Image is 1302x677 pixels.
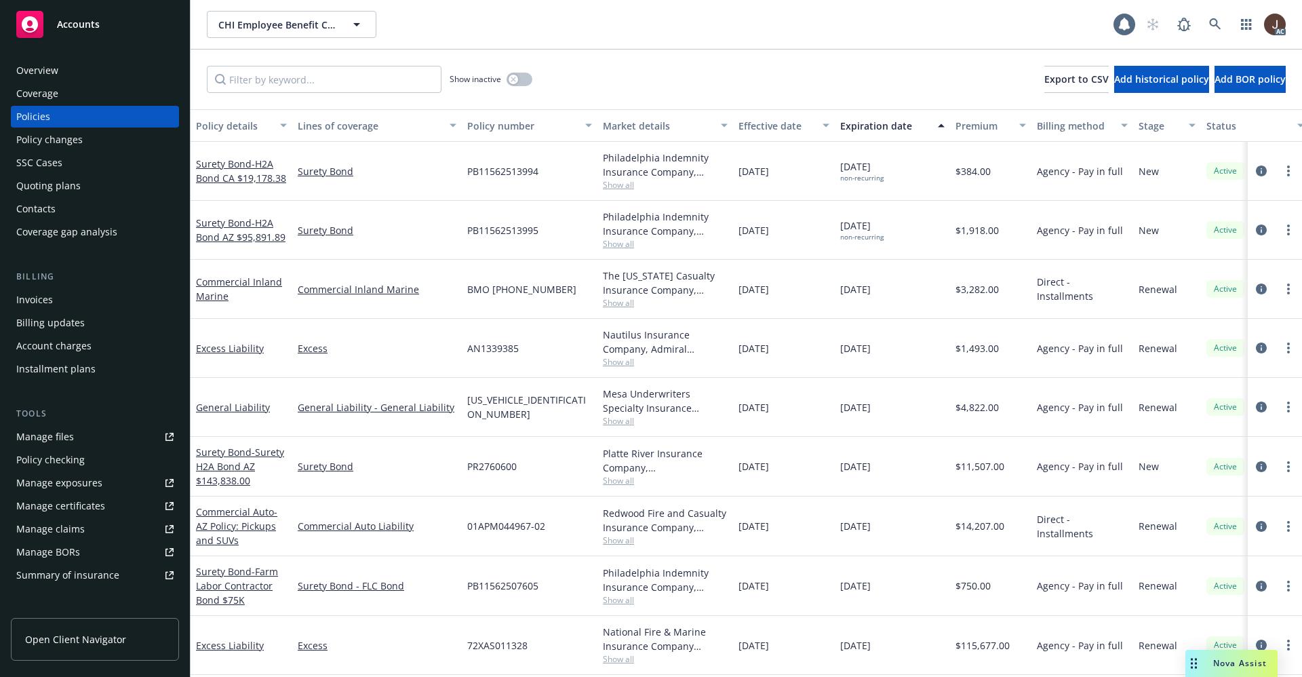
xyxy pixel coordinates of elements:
[840,579,871,593] span: [DATE]
[1212,639,1239,651] span: Active
[1253,518,1269,535] a: circleInformation
[196,216,285,244] a: Surety Bond
[955,119,1011,133] div: Premium
[603,506,728,535] div: Redwood Fire and Casualty Insurance Company, Berkshire Hathaway Homestate Companies (BHHC)
[16,198,56,220] div: Contacts
[16,449,85,471] div: Policy checking
[298,282,456,296] a: Commercial Inland Marine
[16,83,58,104] div: Coverage
[603,535,728,546] span: Show all
[738,164,769,178] span: [DATE]
[603,269,728,297] div: The [US_STATE] Casualty Insurance Company, Liberty Mutual
[1037,459,1123,473] span: Agency - Pay in full
[11,60,179,81] a: Overview
[1133,109,1201,142] button: Stage
[603,594,728,606] span: Show all
[11,129,179,151] a: Policy changes
[1280,399,1297,415] a: more
[25,632,126,646] span: Open Client Navigator
[603,179,728,191] span: Show all
[1280,222,1297,238] a: more
[603,328,728,356] div: Nautilus Insurance Company, Admiral Insurance Group ([PERSON_NAME] Corporation), XPT Specialty
[11,358,179,380] a: Installment plans
[1139,282,1177,296] span: Renewal
[1170,11,1198,38] a: Report a Bug
[1212,224,1239,236] span: Active
[840,400,871,414] span: [DATE]
[1206,119,1289,133] div: Status
[1139,519,1177,533] span: Renewal
[298,341,456,355] a: Excess
[603,210,728,238] div: Philadelphia Indemnity Insurance Company, Philadelphia Insurance Companies, Surety1
[16,335,92,357] div: Account charges
[298,579,456,593] a: Surety Bond - FLC Bond
[16,106,50,128] div: Policies
[1253,637,1269,653] a: circleInformation
[16,129,83,151] div: Policy changes
[1044,66,1109,93] button: Export to CSV
[16,221,117,243] div: Coverage gap analysis
[1215,66,1286,93] button: Add BOR policy
[1212,342,1239,354] span: Active
[11,5,179,43] a: Accounts
[196,157,286,185] a: Surety Bond
[1280,340,1297,356] a: more
[298,119,441,133] div: Lines of coverage
[1280,281,1297,297] a: more
[738,341,769,355] span: [DATE]
[467,579,538,593] span: PB11562507605
[603,356,728,368] span: Show all
[1044,73,1109,85] span: Export to CSV
[738,223,769,237] span: [DATE]
[603,625,728,653] div: National Fire & Marine Insurance Company (Property Only), Berkshire Hathaway Homestate Companies ...
[840,233,884,241] div: non-recurring
[298,638,456,653] a: Excess
[467,119,577,133] div: Policy number
[1280,459,1297,475] a: more
[207,11,376,38] button: CHI Employee Benefit Company
[1185,650,1278,677] button: Nova Assist
[1139,400,1177,414] span: Renewal
[196,342,264,355] a: Excess Liability
[1037,638,1123,653] span: Agency - Pay in full
[16,495,105,517] div: Manage certificates
[955,223,999,237] span: $1,918.00
[1037,341,1123,355] span: Agency - Pay in full
[1139,638,1177,653] span: Renewal
[196,505,277,547] span: - AZ Policy: Pickups and SUVs
[733,109,835,142] button: Effective date
[738,519,769,533] span: [DATE]
[840,174,884,182] div: non-recurring
[196,565,278,606] a: Surety Bond
[11,495,179,517] a: Manage certificates
[11,152,179,174] a: SSC Cases
[955,459,1004,473] span: $11,507.00
[298,223,456,237] a: Surety Bond
[467,519,545,533] span: 01APM044967-02
[840,638,871,653] span: [DATE]
[1212,461,1239,473] span: Active
[1139,223,1159,237] span: New
[16,472,102,494] div: Manage exposures
[603,446,728,475] div: Platte River Insurance Company, [GEOGRAPHIC_DATA] (Berkshire Hathaway), Surety1
[16,564,119,586] div: Summary of insurance
[196,401,270,414] a: General Liability
[207,66,441,93] input: Filter by keyword...
[11,270,179,284] div: Billing
[1253,163,1269,179] a: circleInformation
[840,341,871,355] span: [DATE]
[218,18,336,32] span: CHI Employee Benefit Company
[11,449,179,471] a: Policy checking
[603,415,728,427] span: Show all
[11,407,179,421] div: Tools
[1114,66,1209,93] button: Add historical policy
[196,639,264,652] a: Excess Liability
[1037,512,1128,541] span: Direct - Installments
[16,426,74,448] div: Manage files
[1253,340,1269,356] a: circleInformation
[16,312,85,334] div: Billing updates
[738,638,769,653] span: [DATE]
[1280,518,1297,535] a: more
[840,159,884,182] span: [DATE]
[1037,579,1123,593] span: Agency - Pay in full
